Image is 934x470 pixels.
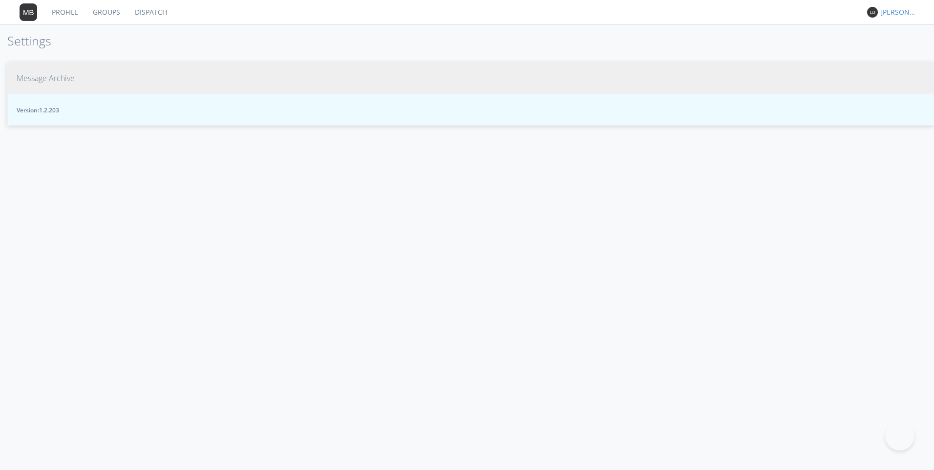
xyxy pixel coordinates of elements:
button: Message Archive [7,63,934,94]
span: Version: 1.2.203 [17,106,925,114]
button: Version:1.2.203 [7,94,934,126]
div: [PERSON_NAME]* [880,7,917,17]
img: 373638.png [867,7,878,18]
span: Message Archive [17,73,75,84]
img: 373638.png [20,3,37,21]
iframe: Toggle Customer Support [885,421,914,450]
